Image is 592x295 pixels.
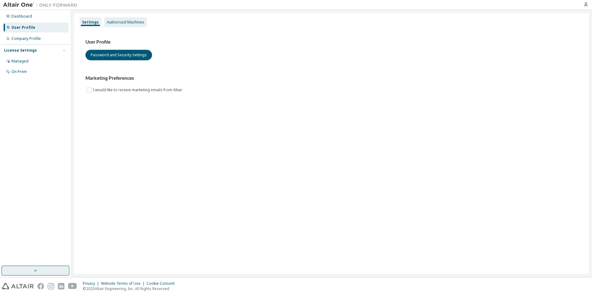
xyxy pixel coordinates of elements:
div: Authorized Machines [107,20,144,25]
label: I would like to receive marketing emails from Altair [93,86,184,94]
div: Settings [82,20,99,25]
img: instagram.svg [48,283,54,289]
button: Password and Security Settings [85,50,152,60]
div: Cookie Consent [146,281,178,286]
img: youtube.svg [68,283,77,289]
div: Privacy [83,281,101,286]
h3: Marketing Preferences [85,75,578,81]
div: Website Terms of Use [101,281,146,286]
div: On Prem [11,69,27,74]
p: © 2025 Altair Engineering, Inc. All Rights Reserved. [83,286,178,291]
img: facebook.svg [37,283,44,289]
div: License Settings [4,48,37,53]
div: Company Profile [11,36,41,41]
h3: User Profile [85,39,578,45]
div: User Profile [11,25,35,30]
img: Altair One [3,2,81,8]
img: altair_logo.svg [2,283,34,289]
div: Dashboard [11,14,32,19]
img: linkedin.svg [58,283,64,289]
div: Managed [11,59,28,64]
